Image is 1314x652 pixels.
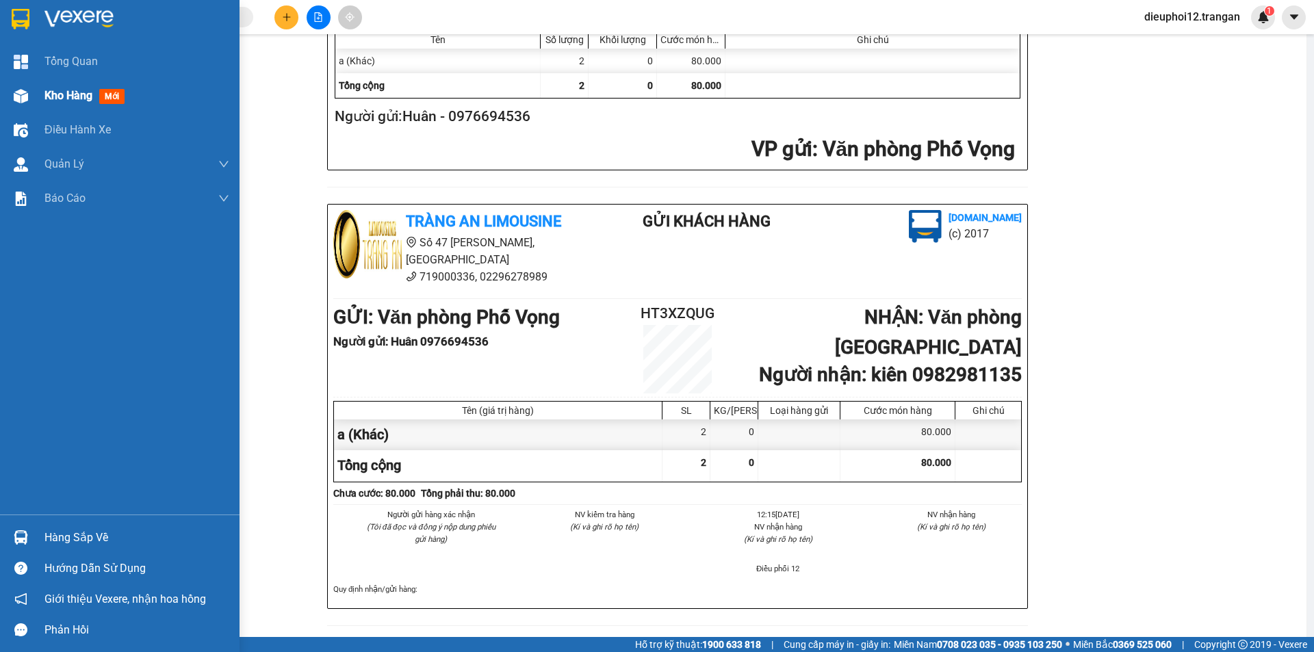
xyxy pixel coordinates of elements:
span: ⚪️ [1066,642,1070,647]
strong: 0369 525 060 [1113,639,1172,650]
span: Điều hành xe [44,121,111,138]
span: VP gửi [751,137,812,161]
i: (Kí và ghi rõ họ tên) [570,522,639,532]
div: a (Khác) [335,49,541,73]
img: solution-icon [14,192,28,206]
h2: Người gửi: Huân - 0976694536 [335,105,1015,128]
span: notification [14,592,27,605]
div: 80.000 [840,419,955,450]
li: NV nhận hàng [881,508,1022,521]
div: Tên [339,34,537,45]
img: logo.jpg [909,210,942,243]
i: (Tôi đã đọc và đồng ý nộp dung phiếu gửi hàng) [367,522,495,544]
div: Hướng dẫn sử dụng [44,558,229,579]
b: Gửi khách hàng [643,213,771,230]
b: Chưa cước : 80.000 [333,488,415,499]
div: Hàng sắp về [44,527,229,548]
img: icon-new-feature [1257,11,1270,23]
li: Người gửi hàng xác nhận [361,508,502,521]
span: copyright [1238,640,1248,649]
div: Cước món hàng [660,34,721,45]
span: Miền Nam [894,637,1062,652]
span: question-circle [14,562,27,575]
li: (c) 2017 [949,225,1022,242]
li: NV nhận hàng [708,521,849,533]
div: Khối lượng [592,34,653,45]
span: Miền Bắc [1073,637,1172,652]
div: Ghi chú [729,34,1016,45]
span: 0 [749,457,754,468]
div: Tên (giá trị hàng) [337,405,658,416]
li: 719000336, 02296278989 [333,268,588,285]
i: (Kí và ghi rõ họ tên) [744,534,812,544]
b: Tràng An Limousine [406,213,561,230]
button: file-add [307,5,331,29]
span: down [218,193,229,204]
li: NV kiểm tra hàng [534,508,675,521]
span: Cung cấp máy in - giấy in: [784,637,890,652]
span: | [771,637,773,652]
div: Loại hàng gửi [762,405,836,416]
span: Tổng cộng [337,457,401,473]
img: warehouse-icon [14,157,28,172]
strong: 0708 023 035 - 0935 103 250 [937,639,1062,650]
span: | [1182,637,1184,652]
span: aim [345,12,355,22]
b: Người nhận : kiên 0982981135 [759,363,1022,386]
span: 2 [579,80,584,91]
span: Quản Lý [44,155,84,172]
b: [DOMAIN_NAME] [949,212,1022,223]
span: message [14,623,27,636]
b: GỬI : Văn phòng Phố Vọng [333,306,560,328]
button: aim [338,5,362,29]
span: caret-down [1288,11,1300,23]
div: Phản hồi [44,620,229,640]
div: Quy định nhận/gửi hàng : [333,583,1022,595]
div: 0 [589,49,657,73]
span: 1 [1267,6,1272,16]
img: logo-vxr [12,9,29,29]
div: Cước món hàng [844,405,951,416]
span: down [218,159,229,170]
div: SL [666,405,706,416]
sup: 1 [1265,6,1274,16]
div: 80.000 [657,49,725,73]
h2: HT3XZQUG [620,302,735,325]
span: Kho hàng [44,89,92,102]
img: warehouse-icon [14,123,28,138]
div: Số lượng [544,34,584,45]
img: warehouse-icon [14,530,28,545]
div: 2 [541,49,589,73]
h2: : Văn phòng Phố Vọng [335,135,1015,164]
span: Tổng Quan [44,53,98,70]
strong: 1900 633 818 [702,639,761,650]
span: 0 [647,80,653,91]
span: Hỗ trợ kỹ thuật: [635,637,761,652]
span: environment [406,237,417,248]
b: Tổng phải thu: 80.000 [421,488,515,499]
span: 80.000 [921,457,951,468]
span: plus [282,12,292,22]
span: mới [99,89,125,104]
div: 2 [662,419,710,450]
span: Tổng cộng [339,80,385,91]
img: dashboard-icon [14,55,28,69]
div: KG/[PERSON_NAME] [714,405,754,416]
span: phone [406,271,417,282]
div: a (Khác) [334,419,662,450]
div: 0 [710,419,758,450]
span: 80.000 [691,80,721,91]
li: Điều phối 12 [708,562,849,575]
b: NHẬN : Văn phòng [GEOGRAPHIC_DATA] [835,306,1022,358]
span: dieuphoi12.trangan [1133,8,1251,25]
button: caret-down [1282,5,1306,29]
div: Ghi chú [959,405,1018,416]
li: Số 47 [PERSON_NAME], [GEOGRAPHIC_DATA] [333,234,588,268]
b: Người gửi : Huân 0976694536 [333,335,489,348]
span: 2 [701,457,706,468]
li: 12:15[DATE] [708,508,849,521]
span: Giới thiệu Vexere, nhận hoa hồng [44,590,206,608]
span: file-add [313,12,323,22]
img: logo.jpg [333,210,402,278]
span: Báo cáo [44,190,86,207]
